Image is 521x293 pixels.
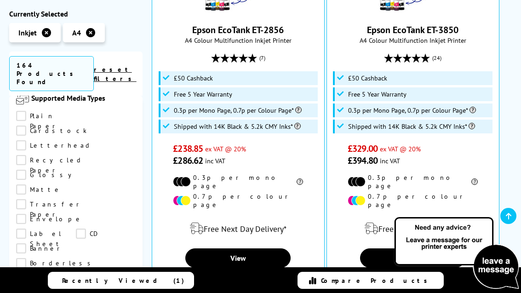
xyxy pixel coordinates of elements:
[348,155,378,167] span: £394.80
[174,123,301,130] span: Shipped with 14K Black & 5.2k CMY Inks*
[367,24,458,36] a: Epson EcoTank ET-3850
[157,36,320,45] span: A4 Colour Multifunction Inkjet Printer
[380,144,421,153] span: ex VAT @ 20%
[298,272,444,289] a: Compare Products
[16,140,92,150] a: Letterhead
[205,156,225,165] span: inc VAT
[173,143,203,155] span: £238.85
[16,214,83,224] a: Envelope
[16,170,78,180] a: Glossy
[204,7,273,17] a: Epson EcoTank ET-2856
[94,65,137,83] a: reset filters
[16,155,84,165] a: Recycled Paper
[48,272,194,289] a: Recently Viewed (1)
[205,144,246,153] span: ex VAT @ 20%
[62,276,184,285] span: Recently Viewed (1)
[321,276,432,285] span: Compare Products
[16,258,96,268] a: Borderless
[76,229,136,239] a: CD
[348,107,476,114] span: 0.3p per Mono Page, 0.7p per Colour Page*
[185,248,291,268] a: View
[259,49,265,67] span: (7)
[31,93,136,107] span: Supported Media Types
[174,75,213,82] span: £50 Cashback
[9,9,143,18] div: Currently Selected
[157,216,320,241] div: modal_delivery
[380,156,400,165] span: inc VAT
[16,126,87,136] a: Cardstock
[173,173,303,190] li: 0.3p per mono page
[16,111,76,121] a: Plain Paper
[348,91,406,98] span: Free 5 Year Warranty
[392,216,521,291] img: Open Live Chat window
[16,243,76,253] a: Banner
[348,143,378,155] span: £329.00
[348,75,387,82] span: £50 Cashback
[16,184,76,195] a: Matte
[173,155,203,167] span: £286.62
[16,229,76,239] a: Label Sheet
[332,216,494,241] div: modal_delivery
[332,36,494,45] span: A4 Colour Multifunction Inkjet Printer
[173,192,303,209] li: 0.7p per colour page
[174,91,232,98] span: Free 5 Year Warranty
[16,93,29,105] img: Supported Media Types
[360,248,465,268] a: View
[348,173,478,190] li: 0.3p per mono page
[16,199,83,209] a: Transfer Paper
[192,24,284,36] a: Epson EcoTank ET-2856
[348,123,475,130] span: Shipped with 14K Black & 5.2k CMY Inks*
[72,28,81,37] span: A4
[432,49,441,67] span: (24)
[378,7,447,17] a: Epson EcoTank ET-3850
[9,56,94,91] span: 164 Products Found
[174,107,302,114] span: 0.3p per Mono Page, 0.7p per Colour Page*
[18,28,37,37] span: Inkjet
[348,192,478,209] li: 0.7p per colour page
